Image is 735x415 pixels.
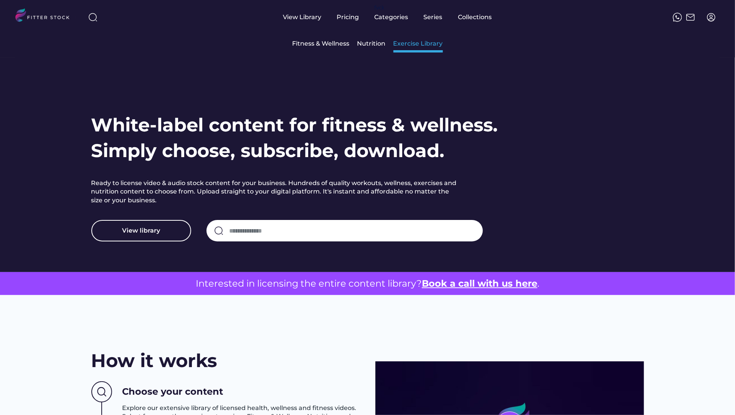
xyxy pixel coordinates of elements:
img: Group%201000002437%20%282%29.svg [91,381,112,403]
h3: Choose your content [122,385,223,398]
div: fvck [375,4,385,11]
div: View Library [283,13,322,21]
div: Series [424,13,443,21]
div: Categories [375,13,408,21]
img: LOGO.svg [15,8,76,24]
iframe: chat widget [703,384,727,407]
img: Frame%2051.svg [686,13,695,22]
div: Nutrition [357,39,386,48]
div: Fitness & Wellness [292,39,350,48]
div: Collections [458,13,492,21]
h2: How it works [91,348,217,374]
div: Exercise Library [393,39,443,48]
img: profile-circle.svg [707,13,716,22]
h2: Ready to license video & audio stock content for your business. Hundreds of quality workouts, wel... [91,179,460,205]
img: search-normal%203.svg [88,13,97,22]
button: View library [91,220,191,241]
h1: White-label content for fitness & wellness. Simply choose, subscribe, download. [91,112,498,164]
div: Pricing [337,13,359,21]
a: Book a call with us here [422,278,537,289]
img: meteor-icons_whatsapp%20%281%29.svg [673,13,682,22]
img: search-normal.svg [214,226,223,235]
